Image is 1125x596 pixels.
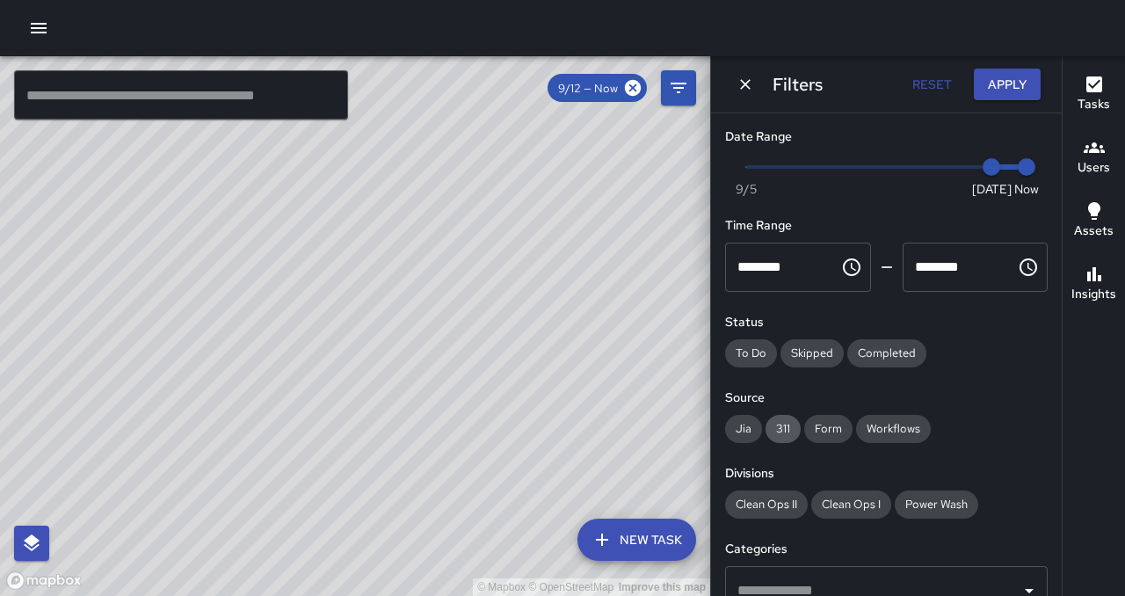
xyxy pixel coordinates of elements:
[577,519,696,561] button: New Task
[725,415,762,443] div: Jia
[1063,253,1125,316] button: Insights
[780,339,844,367] div: Skipped
[895,497,978,512] span: Power Wash
[1071,285,1116,304] h6: Insights
[834,250,869,285] button: Choose time, selected time is 12:00 AM
[736,180,757,198] span: 9/5
[1014,180,1039,198] span: Now
[811,497,891,512] span: Clean Ops I
[548,74,647,102] div: 9/12 — Now
[974,69,1041,101] button: Apply
[904,69,960,101] button: Reset
[732,71,758,98] button: Dismiss
[661,70,696,105] button: Filters
[725,345,777,360] span: To Do
[895,491,978,519] div: Power Wash
[847,345,926,360] span: Completed
[725,491,808,519] div: Clean Ops II
[725,540,1048,559] h6: Categories
[972,180,1012,198] span: [DATE]
[1078,95,1110,114] h6: Tasks
[725,497,808,512] span: Clean Ops II
[766,421,801,436] span: 311
[766,415,801,443] div: 311
[856,415,931,443] div: Workflows
[1074,222,1114,241] h6: Assets
[811,491,891,519] div: Clean Ops I
[780,345,844,360] span: Skipped
[773,70,823,98] h6: Filters
[804,421,853,436] span: Form
[804,415,853,443] div: Form
[1063,190,1125,253] button: Assets
[847,339,926,367] div: Completed
[725,464,1048,483] h6: Divisions
[725,339,777,367] div: To Do
[1063,127,1125,190] button: Users
[725,127,1048,147] h6: Date Range
[548,81,628,96] span: 9/12 — Now
[1063,63,1125,127] button: Tasks
[725,216,1048,236] h6: Time Range
[725,389,1048,408] h6: Source
[725,421,762,436] span: Jia
[725,313,1048,332] h6: Status
[1078,158,1110,178] h6: Users
[1011,250,1046,285] button: Choose time, selected time is 11:59 PM
[856,421,931,436] span: Workflows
